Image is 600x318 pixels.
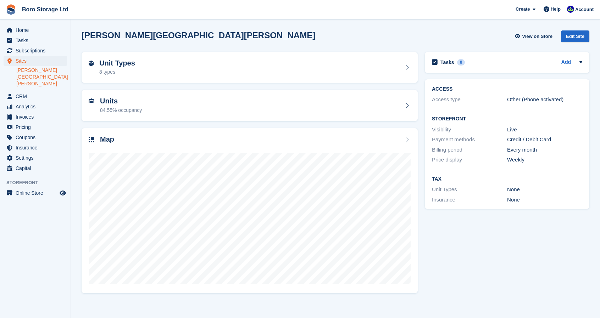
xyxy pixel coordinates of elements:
div: None [507,186,582,194]
div: Every month [507,146,582,154]
div: Unit Types [432,186,507,194]
div: Live [507,126,582,134]
div: Weekly [507,156,582,164]
span: Tasks [16,35,58,45]
a: menu [4,163,67,173]
div: Edit Site [561,30,589,42]
div: 0 [457,59,465,66]
span: Account [575,6,594,13]
span: Coupons [16,132,58,142]
div: 8 types [99,68,135,76]
a: menu [4,122,67,132]
a: menu [4,56,67,66]
a: menu [4,132,67,142]
img: stora-icon-8386f47178a22dfd0bd8f6a31ec36ba5ce8667c1dd55bd0f319d3a0aa187defe.svg [6,4,16,15]
a: Unit Types 8 types [82,52,418,83]
a: Edit Site [561,30,589,45]
div: Credit / Debit Card [507,136,582,144]
a: menu [4,153,67,163]
a: View on Store [514,30,555,42]
span: Online Store [16,188,58,198]
div: Insurance [432,196,507,204]
span: Storefront [6,179,71,186]
span: Insurance [16,143,58,153]
div: Access type [432,96,507,104]
h2: Tasks [440,59,454,66]
span: View on Store [522,33,552,40]
a: Boro Storage Ltd [19,4,71,15]
a: menu [4,25,67,35]
a: Units 84.55% occupancy [82,90,418,121]
span: Settings [16,153,58,163]
span: Help [551,6,561,13]
h2: Map [100,135,114,143]
a: Preview store [59,189,67,197]
a: menu [4,143,67,153]
a: [PERSON_NAME][GEOGRAPHIC_DATA][PERSON_NAME] [16,67,67,87]
div: Billing period [432,146,507,154]
h2: [PERSON_NAME][GEOGRAPHIC_DATA][PERSON_NAME] [82,30,315,40]
div: None [507,196,582,204]
div: Other (Phone activated) [507,96,582,104]
a: menu [4,102,67,112]
div: Visibility [432,126,507,134]
h2: Unit Types [99,59,135,67]
span: Subscriptions [16,46,58,56]
div: 84.55% occupancy [100,107,142,114]
span: Create [516,6,530,13]
h2: Units [100,97,142,105]
span: CRM [16,91,58,101]
img: map-icn-33ee37083ee616e46c38cad1a60f524a97daa1e2b2c8c0bc3eb3415660979fc1.svg [89,137,94,142]
a: Add [561,58,571,67]
span: Capital [16,163,58,173]
span: Pricing [16,122,58,132]
h2: ACCESS [432,86,582,92]
img: unit-icn-7be61d7bf1b0ce9d3e12c5938cc71ed9869f7b940bace4675aadf7bd6d80202e.svg [89,98,94,103]
a: menu [4,188,67,198]
img: unit-type-icn-2b2737a686de81e16bb02015468b77c625bbabd49415b5ef34ead5e3b44a266d.svg [89,61,94,66]
span: Invoices [16,112,58,122]
h2: Storefront [432,116,582,122]
a: menu [4,112,67,122]
a: menu [4,91,67,101]
h2: Tax [432,176,582,182]
a: Map [82,128,418,294]
div: Payment methods [432,136,507,144]
a: menu [4,46,67,56]
span: Sites [16,56,58,66]
div: Price display [432,156,507,164]
span: Home [16,25,58,35]
img: Tobie Hillier [567,6,574,13]
a: menu [4,35,67,45]
span: Analytics [16,102,58,112]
